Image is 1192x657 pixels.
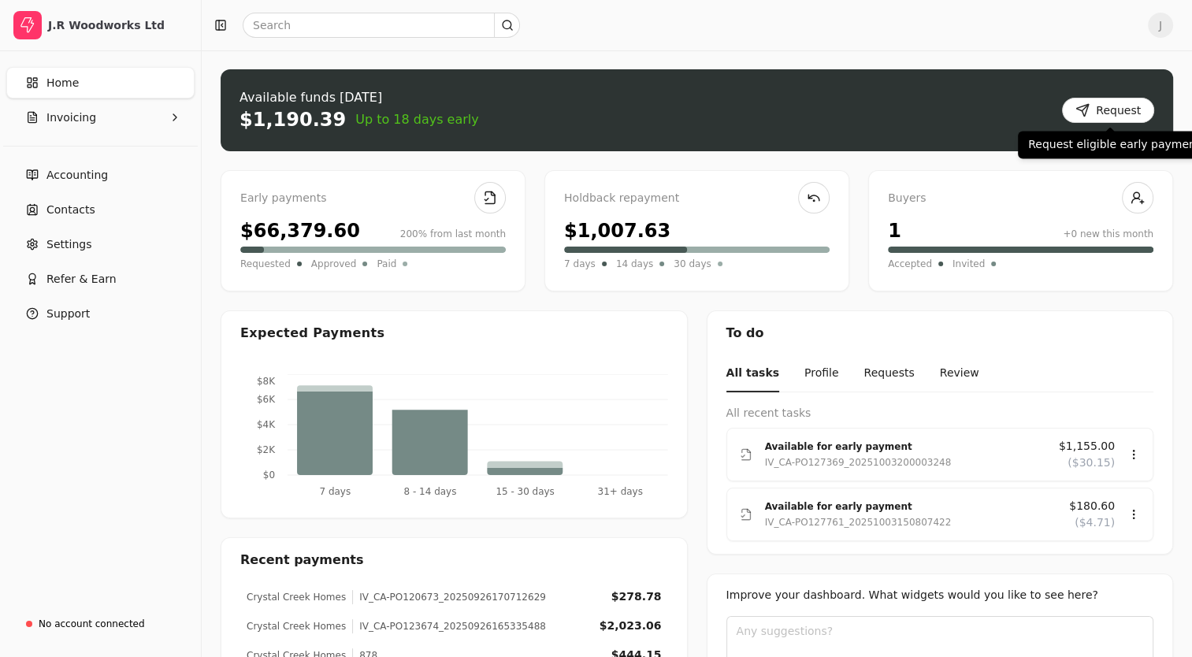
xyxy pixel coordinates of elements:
[6,298,195,329] button: Support
[1062,98,1154,123] button: Request
[352,619,546,633] div: IV_CA-PO123674_20250926165335488
[952,256,985,272] span: Invited
[1148,13,1173,38] button: J
[726,405,1154,421] div: All recent tasks
[46,271,117,288] span: Refer & Earn
[564,217,670,245] div: $1,007.63
[221,538,687,582] div: Recent payments
[804,355,839,392] button: Profile
[940,355,979,392] button: Review
[1059,438,1115,455] span: $1,155.00
[46,202,95,218] span: Contacts
[46,236,91,253] span: Settings
[888,217,901,245] div: 1
[564,256,596,272] span: 7 days
[888,190,1153,207] div: Buyers
[6,159,195,191] a: Accounting
[1069,498,1115,514] span: $180.60
[403,485,456,496] tspan: 8 - 14 days
[257,394,276,405] tspan: $6K
[319,485,351,496] tspan: 7 days
[888,256,932,272] span: Accepted
[46,306,90,322] span: Support
[240,217,360,245] div: $66,379.60
[257,419,276,430] tspan: $4K
[400,227,506,241] div: 200% from last month
[240,88,479,107] div: Available funds [DATE]
[600,618,662,634] div: $2,023.06
[247,590,346,604] div: Crystal Creek Homes
[243,13,520,38] input: Search
[240,256,291,272] span: Requested
[1068,455,1115,471] span: ($30.15)
[311,256,357,272] span: Approved
[48,17,188,33] div: J.R Woodworks Ltd
[247,619,346,633] div: Crystal Creek Homes
[6,194,195,225] a: Contacts
[46,109,96,126] span: Invoicing
[496,485,554,496] tspan: 15 - 30 days
[765,455,952,470] div: IV_CA-PO127369_20251003200003248
[616,256,653,272] span: 14 days
[6,610,195,638] a: No account connected
[46,167,108,184] span: Accounting
[46,75,79,91] span: Home
[726,355,779,392] button: All tasks
[352,590,546,604] div: IV_CA-PO120673_20250926170712629
[355,110,479,129] span: Up to 18 days early
[707,311,1173,355] div: To do
[765,439,1046,455] div: Available for early payment
[611,588,662,605] div: $278.78
[6,228,195,260] a: Settings
[39,617,145,631] div: No account connected
[765,514,952,530] div: IV_CA-PO127761_20251003150807422
[257,376,276,387] tspan: $8K
[765,499,1057,514] div: Available for early payment
[726,587,1154,603] div: Improve your dashboard. What widgets would you like to see here?
[6,102,195,133] button: Invoicing
[240,190,506,207] div: Early payments
[263,470,275,481] tspan: $0
[598,485,643,496] tspan: 31+ days
[377,256,396,272] span: Paid
[6,263,195,295] button: Refer & Earn
[1075,514,1115,531] span: ($4.71)
[863,355,914,392] button: Requests
[674,256,711,272] span: 30 days
[1063,227,1153,241] div: +0 new this month
[240,324,384,343] div: Expected Payments
[564,190,830,207] div: Holdback repayment
[257,444,276,455] tspan: $2K
[6,67,195,98] a: Home
[240,107,346,132] div: $1,190.39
